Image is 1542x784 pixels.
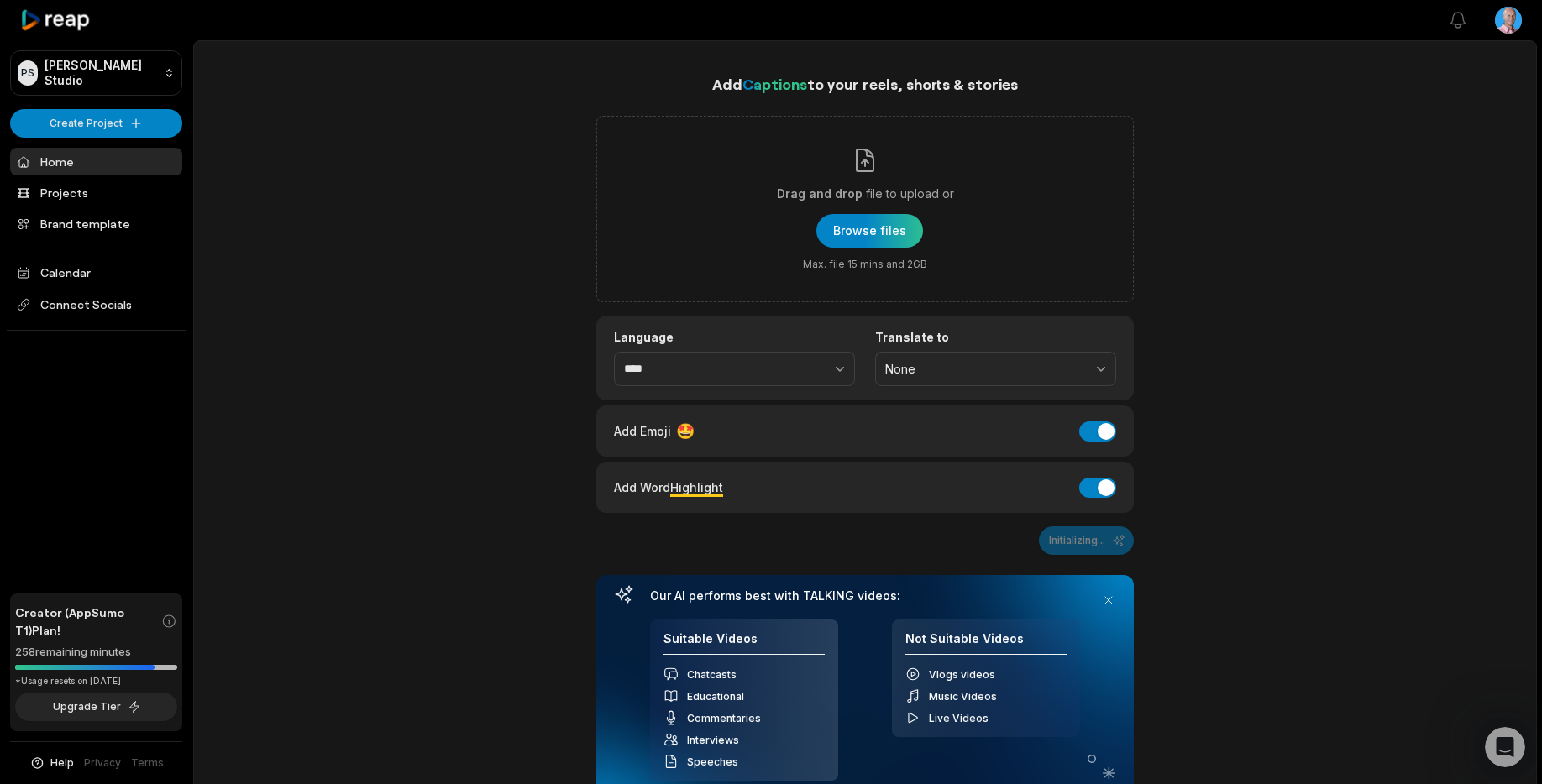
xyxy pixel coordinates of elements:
[10,259,182,286] a: Calendar
[676,420,695,442] span: 🤩
[803,258,927,271] span: Max. file 15 mins and 2GB
[866,184,954,204] span: file to upload or
[687,712,761,724] span: Commentaries
[53,536,66,550] button: Sélectionneur de fichier gif
[131,755,164,771] a: Terms
[107,536,120,550] button: Start recording
[687,734,739,746] span: Interviews
[27,436,187,446] div: [PERSON_NAME] • Il y a 51 min
[10,109,182,138] button: Create Project
[929,690,997,703] span: Music Videos
[15,604,161,639] span: Creator (AppSumo T1) Plan!
[80,536,93,550] button: Télécharger la pièce jointe
[45,58,157,88] p: [PERSON_NAME] Studio
[29,755,74,771] button: Help
[875,352,1116,387] button: None
[670,480,723,494] span: Highlight
[165,214,323,251] div: [URL][DOMAIN_NAME]
[14,501,322,530] textarea: Envoyer un message...
[11,7,43,39] button: go back
[50,755,74,771] span: Help
[875,330,1116,345] label: Translate to
[816,214,923,248] button: Drag and dropfile to upload orMax. file 15 mins and 2GB
[15,644,177,661] div: 258 remaining minutes
[10,179,182,206] a: Projects
[13,214,323,264] div: Philippe dit…
[614,476,723,499] div: Add Word
[13,264,323,463] div: Sam dit…
[596,72,1134,96] h1: Add to your reels, shorts & stories
[614,330,855,345] label: Language
[288,530,315,557] button: Envoyer un message…
[742,75,807,93] span: Captions
[15,693,177,721] button: Upgrade Tier
[202,463,323,499] div: Toujours pareil !
[10,290,182,320] span: Connect Socials
[687,668,737,681] span: Chatcasts
[1485,727,1525,767] iframe: Intercom live chat
[650,588,1080,604] h3: Our AI performs best with TALKING videos:
[663,631,825,656] h4: Suitable Videos
[614,422,671,440] span: Add Emoji
[48,9,75,36] img: Profile image for Sam
[15,675,177,687] div: *Usage resets on [DATE]
[84,755,121,771] a: Privacy
[885,362,1083,377] span: None
[13,463,323,520] div: Philippe dit…
[13,264,275,432] div: Merci d’avoir partagé le lien de la vidéo. Je vais faire vérifier cela et je vous tiendrai inform...
[81,8,191,21] h1: [PERSON_NAME]
[10,148,182,175] a: Home
[26,536,39,550] button: Sélectionneur d’emoji
[295,7,325,37] div: Fermer
[81,21,106,38] p: Actif
[687,755,738,768] span: Speeches
[27,274,262,422] div: Merci d’avoir partagé le lien de la vidéo. Je vais faire vérifier cela et je vous tiendrai inform...
[777,184,863,204] span: Drag and drop
[929,712,989,724] span: Live Videos
[178,225,309,238] a: [URL][DOMAIN_NAME]
[215,473,309,489] div: Toujours pareil !
[687,690,744,703] span: Educational
[10,210,182,238] a: Brand template
[18,60,38,86] div: PS
[905,631,1067,656] h4: Not Suitable Videos
[263,7,295,39] button: Accueil
[929,668,995,681] span: Vlogs videos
